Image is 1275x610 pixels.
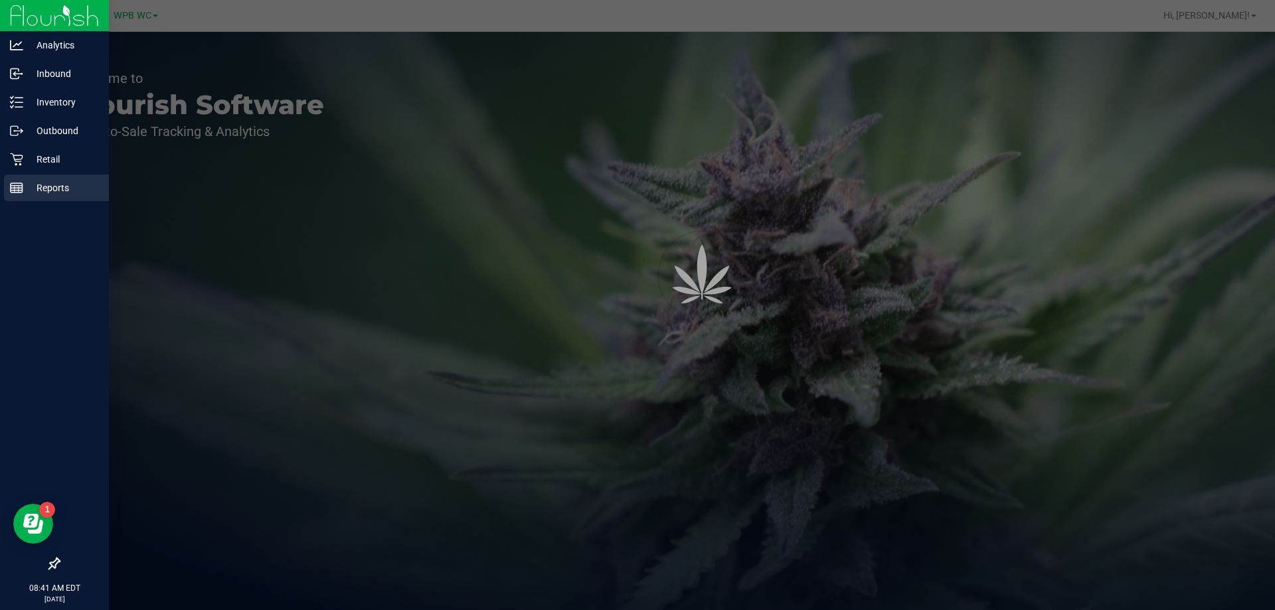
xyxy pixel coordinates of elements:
[23,180,103,196] p: Reports
[6,582,103,594] p: 08:41 AM EDT
[6,594,103,604] p: [DATE]
[23,151,103,167] p: Retail
[10,96,23,109] inline-svg: Inventory
[23,123,103,139] p: Outbound
[10,181,23,194] inline-svg: Reports
[23,66,103,82] p: Inbound
[10,67,23,80] inline-svg: Inbound
[23,94,103,110] p: Inventory
[39,502,55,518] iframe: Resource center unread badge
[10,124,23,137] inline-svg: Outbound
[10,153,23,166] inline-svg: Retail
[10,38,23,52] inline-svg: Analytics
[13,504,53,544] iframe: Resource center
[23,37,103,53] p: Analytics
